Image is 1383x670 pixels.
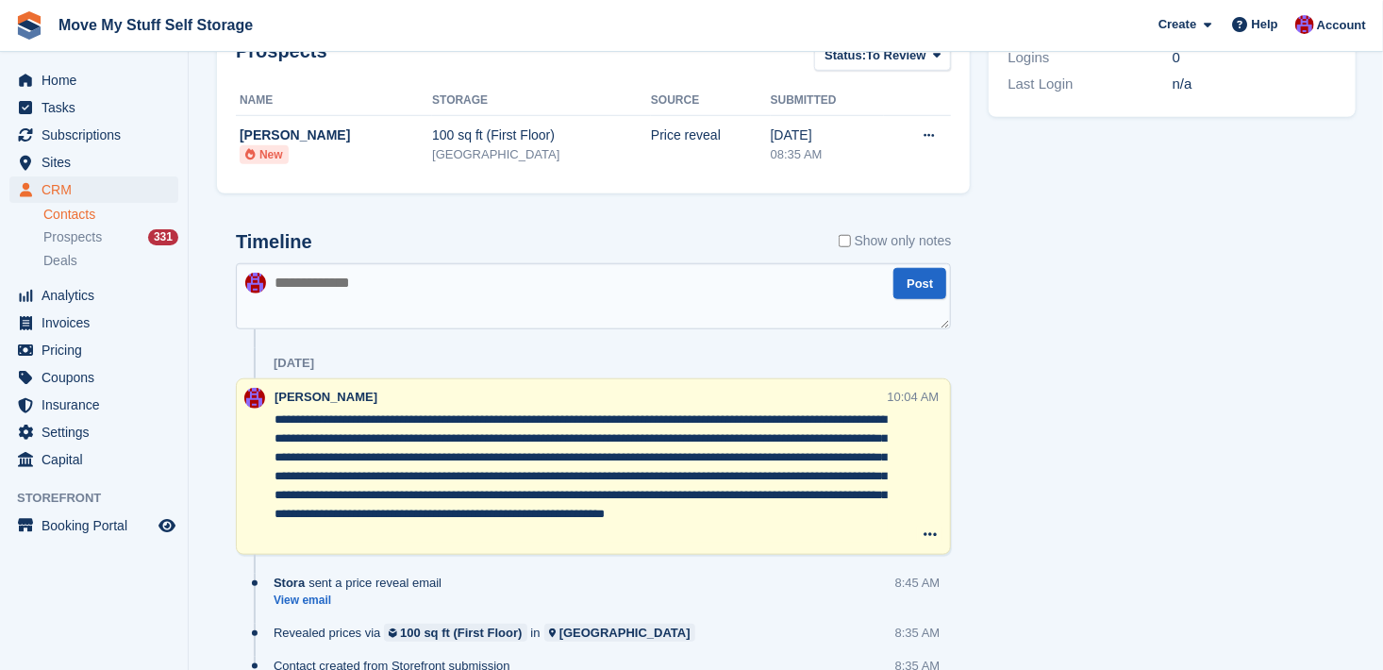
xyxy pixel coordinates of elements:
[839,231,851,251] input: Show only notes
[274,624,705,642] div: Revealed prices via in
[236,86,432,116] th: Name
[43,227,178,247] a: Prospects 331
[9,149,178,176] a: menu
[9,94,178,121] a: menu
[244,388,265,409] img: Carrie Machin
[42,364,155,391] span: Coupons
[432,126,651,145] div: 100 sq ft (First Floor)
[43,228,102,246] span: Prospects
[1317,16,1366,35] span: Account
[42,122,155,148] span: Subscriptions
[9,512,178,539] a: menu
[9,67,178,93] a: menu
[9,282,178,309] a: menu
[43,251,178,271] a: Deals
[245,273,266,293] img: Carrie Machin
[43,252,77,270] span: Deals
[42,282,155,309] span: Analytics
[400,624,522,642] div: 100 sq ft (First Floor)
[274,574,451,592] div: sent a price reveal email
[42,512,155,539] span: Booking Portal
[9,310,178,336] a: menu
[274,574,305,592] span: Stora
[651,86,771,116] th: Source
[893,268,946,299] button: Post
[9,337,178,363] a: menu
[51,9,260,41] a: Move My Stuff Self Storage
[432,86,651,116] th: Storage
[771,86,884,116] th: Submitted
[42,310,155,336] span: Invoices
[9,176,178,203] a: menu
[9,446,178,473] a: menu
[771,145,884,164] div: 08:35 AM
[240,145,289,164] li: New
[866,46,925,65] span: To Review
[9,122,178,148] a: menu
[15,11,43,40] img: stora-icon-8386f47178a22dfd0bd8f6a31ec36ba5ce8667c1dd55bd0f319d3a0aa187defe.svg
[814,41,951,72] button: Status: To Review
[432,145,651,164] div: [GEOGRAPHIC_DATA]
[42,67,155,93] span: Home
[839,231,952,251] label: Show only notes
[1173,47,1337,69] div: 0
[42,149,155,176] span: Sites
[42,392,155,418] span: Insurance
[1158,15,1196,34] span: Create
[236,231,312,253] h2: Timeline
[274,356,314,371] div: [DATE]
[1173,74,1337,95] div: n/a
[240,126,432,145] div: [PERSON_NAME]
[1252,15,1278,34] span: Help
[888,388,940,406] div: 10:04 AM
[895,624,941,642] div: 8:35 AM
[1008,47,1172,69] div: Logins
[42,337,155,363] span: Pricing
[42,419,155,445] span: Settings
[384,624,526,642] a: 100 sq ft (First Floor)
[275,390,377,404] span: [PERSON_NAME]
[559,624,691,642] div: [GEOGRAPHIC_DATA]
[236,41,327,75] h2: Prospects
[274,593,451,609] a: View email
[43,206,178,224] a: Contacts
[42,94,155,121] span: Tasks
[771,126,884,145] div: [DATE]
[825,46,866,65] span: Status:
[544,624,695,642] a: [GEOGRAPHIC_DATA]
[9,392,178,418] a: menu
[42,176,155,203] span: CRM
[9,364,178,391] a: menu
[17,489,188,508] span: Storefront
[9,419,178,445] a: menu
[148,229,178,245] div: 331
[1295,15,1314,34] img: Carrie Machin
[651,126,771,145] div: Price reveal
[42,446,155,473] span: Capital
[1008,74,1172,95] div: Last Login
[156,514,178,537] a: Preview store
[895,574,941,592] div: 8:45 AM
